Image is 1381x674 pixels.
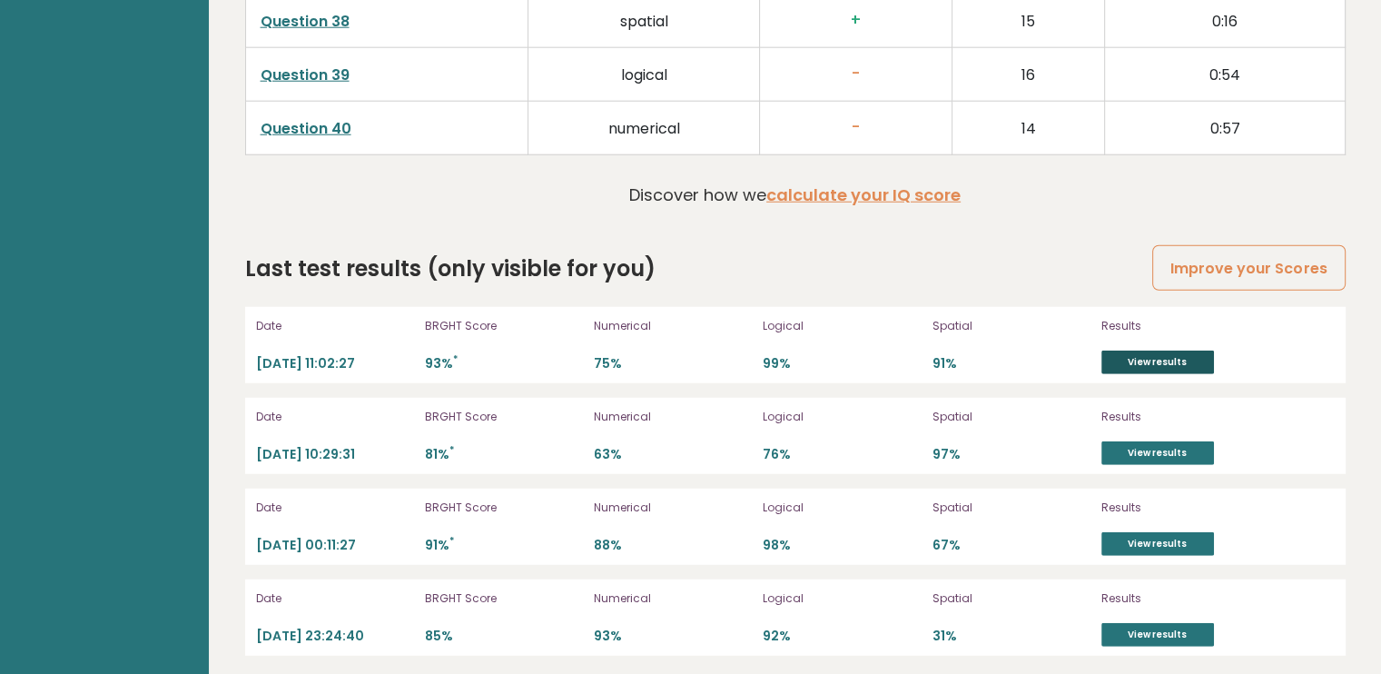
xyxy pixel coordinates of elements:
p: 63% [594,446,752,463]
p: Spatial [932,409,1090,425]
p: Logical [763,409,921,425]
p: 75% [594,355,752,372]
p: Logical [763,500,921,516]
p: Numerical [594,318,752,334]
p: Numerical [594,409,752,425]
p: Numerical [594,590,752,607]
p: [DATE] 10:29:31 [256,446,414,463]
p: Spatial [932,590,1090,607]
p: BRGHT Score [425,590,583,607]
p: Date [256,590,414,607]
td: 0:54 [1105,47,1345,101]
a: Improve your Scores [1152,245,1345,292]
p: 85% [425,628,583,645]
a: View results [1101,623,1214,647]
td: 16 [952,47,1104,101]
p: BRGHT Score [425,409,583,425]
h3: - [774,64,937,84]
a: View results [1101,532,1214,556]
p: BRGHT Score [425,318,583,334]
p: Results [1101,500,1292,516]
p: 93% [594,628,752,645]
p: Spatial [932,318,1090,334]
p: 81% [425,446,583,463]
p: 92% [763,628,921,645]
p: [DATE] 23:24:40 [256,628,414,645]
p: 98% [763,537,921,554]
p: 97% [932,446,1090,463]
a: Question 40 [261,118,351,139]
p: 88% [594,537,752,554]
h3: - [774,118,937,137]
p: Results [1101,409,1292,425]
p: Results [1101,590,1292,607]
p: 67% [932,537,1090,554]
p: Spatial [932,500,1090,516]
h2: Last test results (only visible for you) [245,253,656,285]
p: 76% [763,446,921,463]
td: logical [528,47,760,101]
p: Date [256,409,414,425]
p: 93% [425,355,583,372]
p: BRGHT Score [425,500,583,516]
td: 14 [952,101,1104,154]
p: [DATE] 00:11:27 [256,537,414,554]
a: View results [1101,351,1214,374]
p: Logical [763,318,921,334]
p: 99% [763,355,921,372]
p: [DATE] 11:02:27 [256,355,414,372]
a: Question 39 [261,64,350,85]
p: Discover how we [629,183,961,207]
p: Date [256,500,414,516]
p: 91% [425,537,583,554]
p: 91% [932,355,1090,372]
a: View results [1101,441,1214,465]
a: Question 38 [261,11,350,32]
td: 0:57 [1105,101,1345,154]
p: Date [256,318,414,334]
p: Logical [763,590,921,607]
td: numerical [528,101,760,154]
h3: + [774,11,937,30]
a: calculate your IQ score [766,183,961,206]
p: Results [1101,318,1292,334]
p: Numerical [594,500,752,516]
p: 31% [932,628,1090,645]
